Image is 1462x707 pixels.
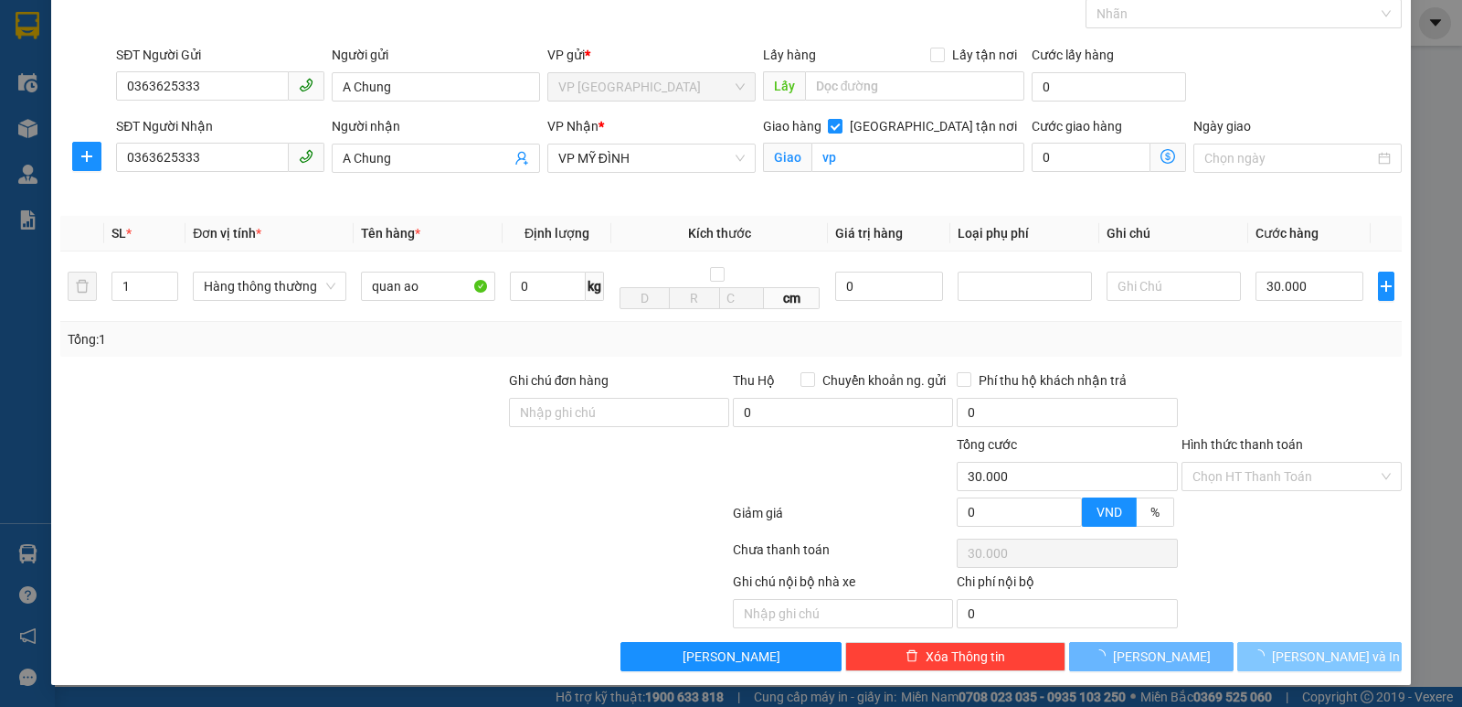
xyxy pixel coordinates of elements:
div: Chi phí nội bộ [957,572,1177,599]
span: user-add [514,151,529,166]
span: plus [73,149,101,164]
label: Cước lấy hàng [1032,48,1114,62]
span: loading [1252,649,1272,662]
span: phone [299,149,313,164]
div: Chưa thanh toán [731,540,955,572]
div: Người nhận [332,116,540,136]
input: Nhập ghi chú [733,599,953,628]
input: Ngày giao [1204,148,1374,168]
input: Cước lấy hàng [1032,72,1186,102]
span: Lấy tận nơi [945,45,1024,65]
span: [PERSON_NAME] và In [1272,647,1400,667]
input: Dọc đường [805,71,1025,101]
span: % [1150,505,1160,520]
span: Hàng thông thường [204,273,335,300]
span: Giao [763,143,811,172]
span: [GEOGRAPHIC_DATA], [GEOGRAPHIC_DATA] ↔ [GEOGRAPHIC_DATA] [47,78,186,140]
span: Phí thu hộ khách nhận trả [971,370,1134,391]
span: delete [906,649,918,664]
div: SĐT Người Nhận [116,116,324,136]
span: [PERSON_NAME] [683,647,780,667]
button: deleteXóa Thông tin [845,642,1065,671]
div: Giảm giá [731,503,955,535]
label: Ngày giao [1193,119,1251,134]
span: dollar-circle [1160,149,1175,164]
input: D [620,287,670,309]
label: Ghi chú đơn hàng [509,373,609,388]
span: Xóa Thông tin [926,647,1005,667]
span: [GEOGRAPHIC_DATA] tận nơi [842,116,1024,136]
label: Hình thức thanh toán [1181,437,1303,452]
span: VP Cầu Yên Xuân [558,73,745,101]
span: VP Nhận [547,119,599,134]
button: plus [1378,272,1394,301]
span: Định lượng [524,226,589,241]
span: kg [586,272,604,301]
span: VND [1096,505,1122,520]
input: Giao tận nơi [811,143,1025,172]
span: [PERSON_NAME] [1113,647,1211,667]
span: Giá trị hàng [835,226,903,241]
button: [PERSON_NAME] [1069,642,1234,671]
button: [PERSON_NAME] [620,642,841,671]
button: delete [68,272,97,301]
strong: CHUYỂN PHÁT NHANH AN PHÚ QUÝ [53,15,185,74]
button: [PERSON_NAME] và In [1237,642,1402,671]
input: VD: Bàn, Ghế [361,272,495,301]
th: Ghi chú [1099,216,1248,252]
div: Ghi chú nội bộ nhà xe [733,572,953,599]
label: Cước giao hàng [1032,119,1122,134]
input: Cước giao hàng [1032,143,1150,172]
span: loading [1093,649,1113,662]
span: cm [764,287,820,309]
div: Người gửi [332,45,540,65]
div: SĐT Người Gửi [116,45,324,65]
input: 0 [835,272,943,301]
span: Lấy [763,71,805,101]
span: Cước hàng [1255,226,1319,241]
span: Thu Hộ [733,373,775,388]
div: Tổng: 1 [68,329,566,349]
span: phone [299,78,313,92]
th: Loại phụ phí [950,216,1099,252]
input: R [669,287,719,309]
span: Tổng cước [957,437,1017,452]
img: logo [9,91,43,182]
span: VP MỸ ĐÌNH [558,145,745,172]
input: Ghi Chú [1107,272,1241,301]
span: plus [1379,279,1393,294]
span: Kích thước [688,226,751,241]
div: VP gửi [547,45,756,65]
span: Giao hàng [763,119,821,134]
button: plus [72,142,101,171]
input: Ghi chú đơn hàng [509,398,729,427]
span: Chuyển khoản ng. gửi [815,370,953,391]
input: C [719,287,765,309]
span: Đơn vị tính [193,226,261,241]
span: Lấy hàng [763,48,816,62]
span: Tên hàng [361,226,420,241]
span: SL [111,226,126,241]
